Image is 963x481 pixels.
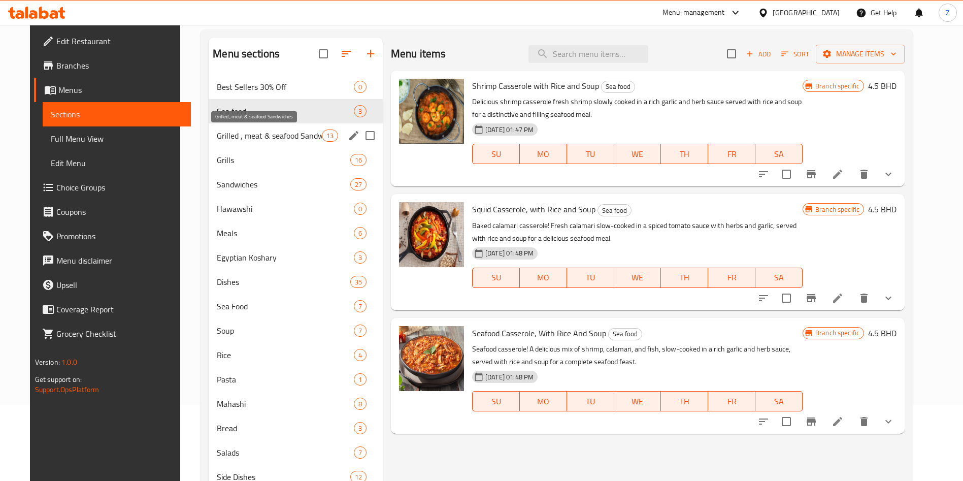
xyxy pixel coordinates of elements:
a: Promotions [34,224,191,248]
button: SA [755,391,803,411]
span: Coupons [56,206,183,218]
span: Menus [58,84,183,96]
span: Branches [56,59,183,72]
a: Edit menu item [832,292,844,304]
div: Rice4 [209,343,383,367]
svg: Show Choices [882,292,894,304]
div: items [354,325,367,337]
div: Meals6 [209,221,383,245]
span: Grills [217,154,350,166]
a: Branches [34,53,191,78]
div: items [354,422,367,434]
span: Pasta [217,373,354,386]
img: Seafood Casserole, With Rice And Soup [399,326,464,391]
svg: Show Choices [882,415,894,428]
h6: 4.5 BHD [868,326,896,340]
div: Soup7 [209,318,383,343]
span: Dishes [217,276,350,288]
div: Meals [217,227,354,239]
div: Grills16 [209,148,383,172]
span: Sections [51,108,183,120]
div: items [354,398,367,410]
span: Sort items [775,46,816,62]
span: [DATE] 01:48 PM [481,248,538,258]
button: sort-choices [751,162,776,186]
span: MO [524,270,563,285]
button: TH [661,391,708,411]
h2: Menu items [391,46,446,61]
button: show more [876,286,901,310]
button: Add [742,46,775,62]
span: Select section [721,43,742,65]
div: items [354,105,367,117]
div: Pasta1 [209,367,383,392]
div: Sea food [608,328,642,340]
span: Version: [35,356,60,369]
a: Full Menu View [43,126,191,151]
div: Sea food [601,81,635,93]
span: TU [571,270,610,285]
span: TU [571,147,610,162]
div: items [354,81,367,93]
button: FR [708,268,755,288]
button: delete [852,162,876,186]
span: 0 [354,204,366,214]
h2: Menu sections [213,46,280,61]
span: 1 [354,375,366,384]
span: 7 [354,302,366,311]
span: Mahashi [217,398,354,410]
a: Edit Restaurant [34,29,191,53]
span: Seafood Casserole, With Rice And Soup [472,326,606,341]
button: edit [346,128,361,143]
button: WE [614,144,661,164]
span: SA [759,270,799,285]
button: show more [876,162,901,186]
span: Coverage Report [56,303,183,315]
a: Edit Menu [43,151,191,175]
span: Sea food [602,81,635,92]
span: TH [665,270,704,285]
span: Bread [217,422,354,434]
div: Sandwiches [217,178,350,190]
a: Coverage Report [34,297,191,322]
span: 1.0.0 [61,356,77,369]
div: Sea Food [217,300,354,312]
a: Edit menu item [832,168,844,180]
span: Manage items [824,48,896,60]
div: Best Sellers 30% Off [217,81,354,93]
div: items [354,349,367,361]
button: FR [708,144,755,164]
div: items [350,154,367,166]
span: [DATE] 01:48 PM [481,372,538,382]
button: WE [614,268,661,288]
a: Choice Groups [34,175,191,200]
span: 7 [354,448,366,458]
span: TH [665,147,704,162]
span: 3 [354,253,366,263]
div: Grilled , meat & seafood Sandwiches13edit [209,123,383,148]
input: search [528,45,648,63]
button: Sort [779,46,812,62]
span: [DATE] 01:47 PM [481,125,538,135]
button: sort-choices [751,286,776,310]
div: Salads [217,446,354,459]
h6: 4.5 BHD [868,202,896,216]
span: Z [946,7,950,18]
span: WE [618,147,657,162]
div: Soup [217,325,354,337]
span: Rice [217,349,354,361]
svg: Show Choices [882,168,894,180]
span: Branch specific [811,328,864,338]
span: Add [745,48,772,60]
a: Upsell [34,273,191,297]
span: Edit Restaurant [56,35,183,47]
a: Grocery Checklist [34,322,191,346]
div: [GEOGRAPHIC_DATA] [773,7,840,18]
div: items [354,373,367,386]
span: FR [712,270,751,285]
p: Baked calamari casserole! Fresh calamari slow-cooked in a spiced tomato sauce with herbs and garl... [472,219,803,245]
div: Menu-management [662,7,725,19]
